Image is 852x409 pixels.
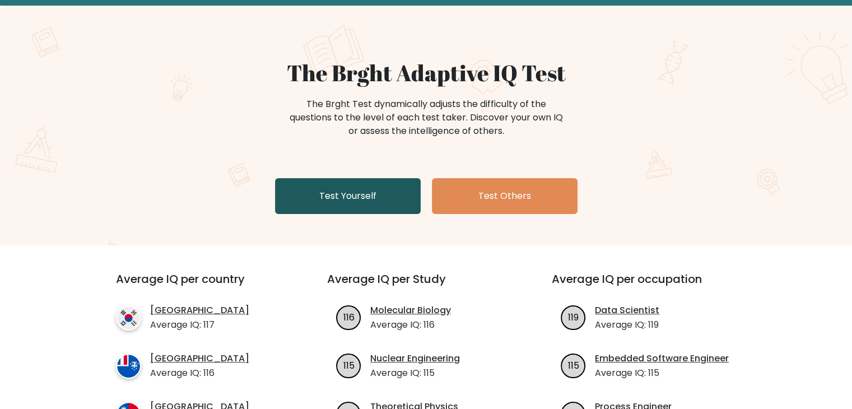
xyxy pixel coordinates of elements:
[568,359,579,371] text: 115
[275,178,421,214] a: Test Yourself
[432,178,578,214] a: Test Others
[343,359,355,371] text: 115
[370,352,460,365] a: Nuclear Engineering
[370,318,451,332] p: Average IQ: 116
[116,354,141,379] img: country
[552,272,749,299] h3: Average IQ per occupation
[153,59,700,86] h1: The Brght Adaptive IQ Test
[370,304,451,317] a: Molecular Biology
[150,366,249,380] p: Average IQ: 116
[286,97,566,138] div: The Brght Test dynamically adjusts the difficulty of the questions to the level of each test take...
[595,304,659,317] a: Data Scientist
[568,310,579,323] text: 119
[595,352,729,365] a: Embedded Software Engineer
[150,352,249,365] a: [GEOGRAPHIC_DATA]
[370,366,460,380] p: Average IQ: 115
[116,305,141,331] img: country
[327,272,525,299] h3: Average IQ per Study
[595,366,729,380] p: Average IQ: 115
[116,272,287,299] h3: Average IQ per country
[343,310,355,323] text: 116
[150,304,249,317] a: [GEOGRAPHIC_DATA]
[150,318,249,332] p: Average IQ: 117
[595,318,659,332] p: Average IQ: 119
